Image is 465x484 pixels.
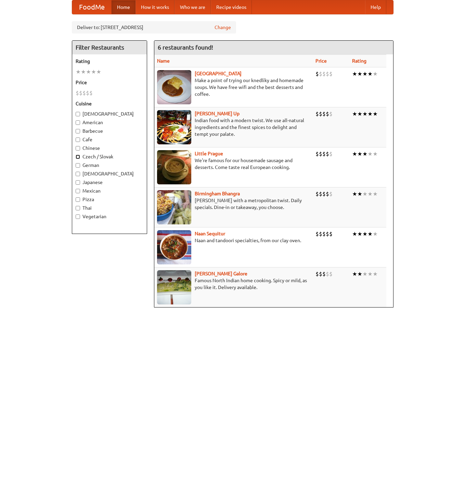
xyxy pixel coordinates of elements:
input: [DEMOGRAPHIC_DATA] [76,172,80,176]
a: Home [112,0,135,14]
input: Cafe [76,138,80,142]
li: ★ [373,150,378,158]
a: Naan Sequitur [195,231,225,236]
li: ★ [362,190,367,198]
li: $ [76,89,79,97]
label: Chinese [76,145,143,152]
li: $ [315,270,319,278]
li: ★ [357,230,362,238]
li: ★ [362,70,367,78]
li: ★ [373,270,378,278]
label: Japanese [76,179,143,186]
li: ★ [367,270,373,278]
li: $ [329,70,333,78]
li: $ [329,270,333,278]
li: $ [322,230,326,238]
li: $ [329,110,333,118]
a: [PERSON_NAME] Galore [195,271,247,276]
li: ★ [373,230,378,238]
input: [DEMOGRAPHIC_DATA] [76,112,80,116]
li: ★ [352,70,357,78]
li: ★ [357,270,362,278]
li: ★ [357,190,362,198]
h5: Rating [76,58,143,65]
a: How it works [135,0,175,14]
li: ★ [367,190,373,198]
li: ★ [367,110,373,118]
li: $ [322,70,326,78]
ng-pluralize: 6 restaurants found! [158,44,213,51]
li: $ [319,110,322,118]
div: Deliver to: [STREET_ADDRESS] [72,21,236,34]
p: Make a point of trying our knedlíky and homemade soups. We have free wifi and the best desserts a... [157,77,310,97]
li: $ [322,110,326,118]
li: $ [329,150,333,158]
p: We're famous for our housemade sausage and desserts. Come taste real European cooking. [157,157,310,171]
li: ★ [352,230,357,238]
li: $ [82,89,86,97]
label: [DEMOGRAPHIC_DATA] [76,110,143,117]
li: $ [322,150,326,158]
li: ★ [367,230,373,238]
label: Barbecue [76,128,143,134]
p: Indian food with a modern twist. We use all-natural ingredients and the finest spices to delight ... [157,117,310,138]
h5: Price [76,79,143,86]
img: currygalore.jpg [157,270,191,304]
li: ★ [373,110,378,118]
li: $ [326,230,329,238]
li: $ [315,230,319,238]
li: $ [89,89,93,97]
li: ★ [76,68,81,76]
li: $ [326,110,329,118]
a: Price [315,58,327,64]
li: ★ [352,190,357,198]
a: [PERSON_NAME] Up [195,111,240,116]
li: ★ [357,150,362,158]
li: $ [329,190,333,198]
input: Thai [76,206,80,210]
li: $ [315,150,319,158]
input: Vegetarian [76,214,80,219]
li: ★ [81,68,86,76]
img: littleprague.jpg [157,150,191,184]
li: $ [315,190,319,198]
li: ★ [86,68,91,76]
li: ★ [362,150,367,158]
a: Who we are [175,0,211,14]
li: $ [315,110,319,118]
li: ★ [91,68,96,76]
li: ★ [362,270,367,278]
input: Japanese [76,180,80,185]
p: Naan and tandoori specialties, from our clay oven. [157,237,310,244]
li: ★ [362,230,367,238]
label: Pizza [76,196,143,203]
a: Change [215,24,231,31]
label: American [76,119,143,126]
input: Pizza [76,197,80,202]
input: Barbecue [76,129,80,133]
li: $ [319,190,322,198]
li: ★ [352,150,357,158]
input: Chinese [76,146,80,151]
li: ★ [367,70,373,78]
li: ★ [362,110,367,118]
a: Birmingham Bhangra [195,191,240,196]
b: Little Prague [195,151,223,156]
li: $ [319,230,322,238]
li: $ [322,270,326,278]
input: American [76,120,80,125]
img: bhangra.jpg [157,190,191,224]
input: German [76,163,80,168]
h4: Filter Restaurants [72,41,147,54]
p: [PERSON_NAME] with a metropolitan twist. Daily specials. Dine-in or takeaway, you choose. [157,197,310,211]
li: ★ [373,70,378,78]
li: $ [326,70,329,78]
li: $ [79,89,82,97]
li: $ [329,230,333,238]
li: ★ [367,150,373,158]
li: ★ [357,70,362,78]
